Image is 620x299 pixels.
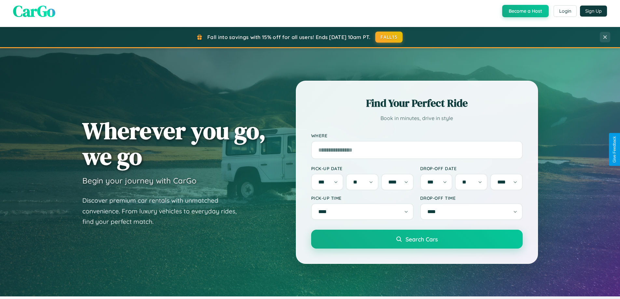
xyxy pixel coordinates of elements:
p: Book in minutes, drive in style [311,114,523,123]
button: Login [554,5,577,17]
h1: Wherever you go, we go [82,118,266,169]
label: Where [311,133,523,138]
button: FALL15 [375,32,403,43]
button: Become a Host [502,5,549,17]
span: CarGo [13,0,55,22]
label: Pick-up Time [311,195,414,201]
h2: Find Your Perfect Ride [311,96,523,110]
label: Drop-off Time [420,195,523,201]
h3: Begin your journey with CarGo [82,176,197,185]
div: Give Feedback [612,136,617,163]
button: Search Cars [311,230,523,249]
label: Pick-up Date [311,166,414,171]
button: Sign Up [580,6,607,17]
span: Search Cars [406,236,438,243]
p: Discover premium car rentals with unmatched convenience. From luxury vehicles to everyday rides, ... [82,195,245,227]
span: Fall into savings with 15% off for all users! Ends [DATE] 10am PT. [207,34,370,40]
label: Drop-off Date [420,166,523,171]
